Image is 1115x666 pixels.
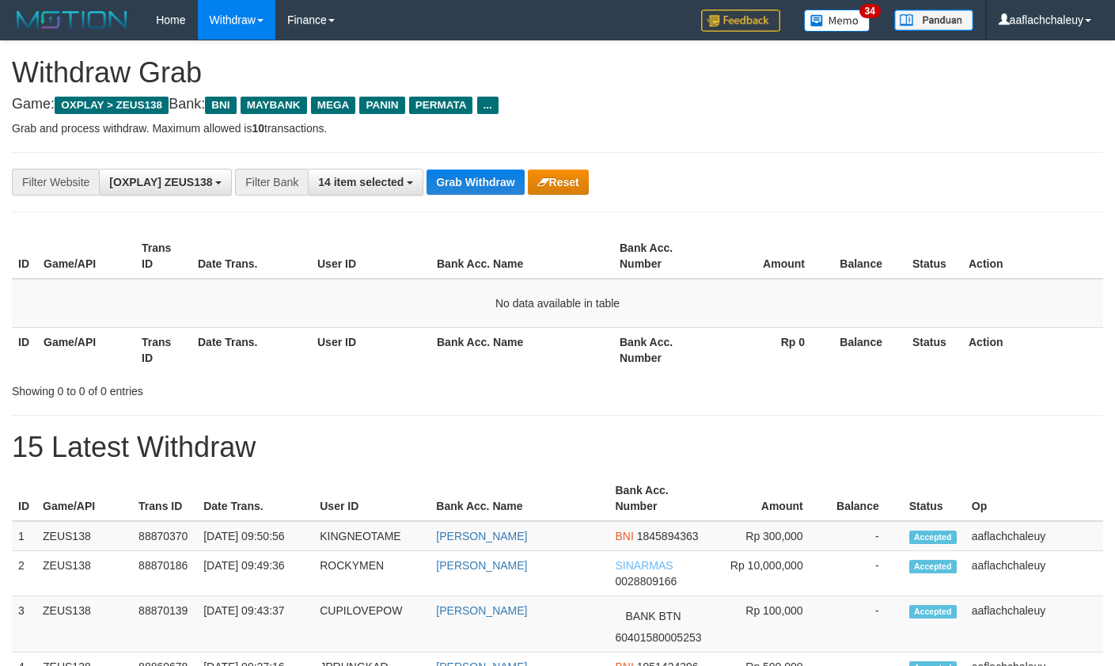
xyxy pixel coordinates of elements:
span: BNI [615,530,633,542]
h1: Withdraw Grab [12,57,1103,89]
td: aaflachchaleuy [965,596,1103,653]
a: [PERSON_NAME] [436,559,527,572]
span: 14 item selected [318,176,404,188]
th: Action [962,234,1103,279]
th: Trans ID [132,476,197,521]
span: Accepted [909,605,957,618]
button: [OXPLAY] ZEUS138 [99,169,232,196]
td: [DATE] 09:49:36 [197,551,313,596]
td: - [827,596,903,653]
th: Trans ID [135,327,192,372]
span: MAYBANK [241,97,307,114]
th: Date Trans. [197,476,313,521]
a: [PERSON_NAME] [436,604,527,617]
span: SINARMAS [615,559,673,572]
h1: 15 Latest Withdraw [12,432,1103,463]
td: Rp 300,000 [713,521,827,551]
th: Date Trans. [192,327,311,372]
strong: 10 [252,122,264,135]
th: ID [12,476,36,521]
th: Amount [711,234,829,279]
th: Balance [829,327,906,372]
th: Amount [713,476,827,521]
td: ZEUS138 [36,521,132,551]
span: BNI [205,97,236,114]
img: panduan.png [894,10,973,31]
td: 88870139 [132,596,197,653]
th: Game/API [37,327,135,372]
span: Accepted [909,531,957,544]
td: ZEUS138 [36,551,132,596]
span: Copy 0028809166 to clipboard [615,575,677,588]
span: PANIN [359,97,404,114]
td: 2 [12,551,36,596]
th: Op [965,476,1103,521]
img: MOTION_logo.png [12,8,132,32]
th: User ID [313,476,430,521]
p: Grab and process withdraw. Maximum allowed is transactions. [12,120,1103,136]
th: Bank Acc. Name [430,476,609,521]
span: OXPLAY > ZEUS138 [55,97,169,114]
th: Balance [829,234,906,279]
td: ZEUS138 [36,596,132,653]
td: - [827,521,903,551]
span: Accepted [909,560,957,573]
button: Grab Withdraw [427,169,524,195]
td: aaflachchaleuy [965,521,1103,551]
span: 34 [859,4,881,18]
th: Status [906,327,962,372]
div: Showing 0 to 0 of 0 entries [12,377,453,399]
td: aaflachchaleuy [965,551,1103,596]
td: KINGNEOTAME [313,521,430,551]
td: 88870370 [132,521,197,551]
button: Reset [528,169,589,195]
td: CUPILOVEPOW [313,596,430,653]
th: User ID [311,234,430,279]
th: Game/API [37,234,135,279]
td: Rp 10,000,000 [713,551,827,596]
th: ID [12,327,37,372]
td: No data available in table [12,279,1103,328]
th: Status [906,234,962,279]
td: 88870186 [132,551,197,596]
td: - [827,551,903,596]
td: Rp 100,000 [713,596,827,653]
th: Bank Acc. Number [609,476,712,521]
img: Button%20Memo.svg [804,10,870,32]
td: [DATE] 09:43:37 [197,596,313,653]
span: Copy 1845894363 to clipboard [637,530,699,542]
span: PERMATA [409,97,473,114]
th: ID [12,234,37,279]
span: ... [477,97,499,114]
td: ROCKYMEN [313,551,430,596]
th: Status [903,476,965,521]
span: [OXPLAY] ZEUS138 [109,176,212,188]
th: Balance [827,476,903,521]
th: Bank Acc. Number [613,327,711,372]
th: User ID [311,327,430,372]
span: MEGA [311,97,356,114]
h4: Game: Bank: [12,97,1103,112]
div: Filter Bank [235,169,308,196]
th: Game/API [36,476,132,521]
th: Date Trans. [192,234,311,279]
td: [DATE] 09:50:56 [197,521,313,551]
div: Filter Website [12,169,99,196]
th: Rp 0 [711,327,829,372]
th: Trans ID [135,234,192,279]
th: Bank Acc. Name [430,234,613,279]
th: Bank Acc. Name [430,327,613,372]
span: BANK BTN [615,603,691,630]
th: Bank Acc. Number [613,234,711,279]
a: [PERSON_NAME] [436,530,527,542]
span: Copy 60401580005253 to clipboard [615,631,701,644]
td: 1 [12,521,36,551]
img: Feedback.jpg [701,10,780,32]
td: 3 [12,596,36,653]
button: 14 item selected [308,169,423,196]
th: Action [962,327,1103,372]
